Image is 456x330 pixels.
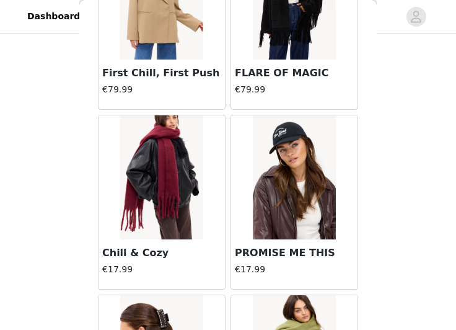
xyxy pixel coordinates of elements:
h3: PROMISE ME THIS [235,246,354,261]
h4: €79.99 [102,83,221,96]
h4: €17.99 [102,263,221,276]
img: PROMISE ME THIS [253,115,335,239]
div: avatar [410,7,422,27]
img: Chill & Cozy [120,115,203,239]
h4: €17.99 [235,263,354,276]
h3: FLARE OF MAGIC [235,66,354,81]
h4: €79.99 [235,83,354,96]
h3: First Chill, First Push [102,66,221,81]
h3: Chill & Cozy [102,246,221,261]
a: Dashboard [20,2,87,30]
